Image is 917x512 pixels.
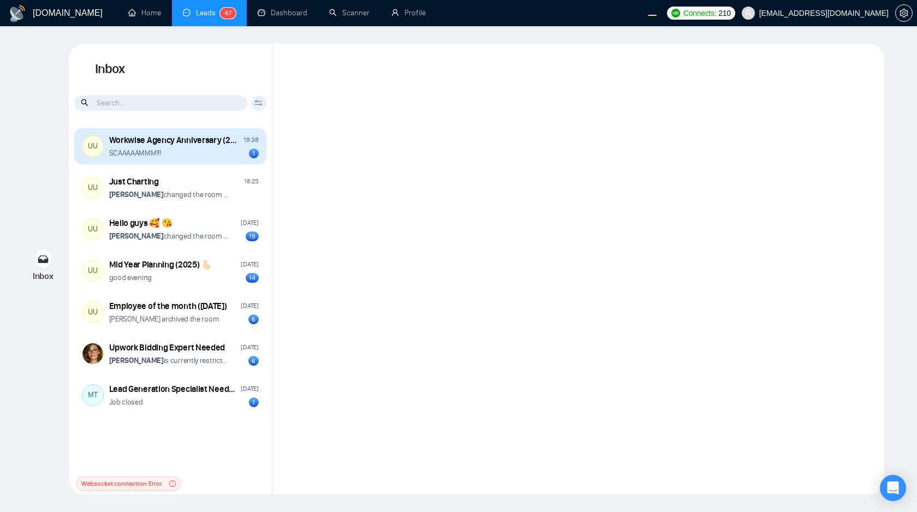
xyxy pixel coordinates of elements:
[109,355,229,366] p: is currently restricted from this conversation
[683,7,716,19] span: Connects:
[109,356,164,365] strong: [PERSON_NAME]
[895,9,913,17] a: setting
[33,271,53,281] span: Inbox
[69,44,272,95] h1: Inbox
[896,9,912,17] span: setting
[9,5,26,22] img: logo
[248,314,259,324] div: 6
[241,301,258,311] div: [DATE]
[109,190,164,199] strong: [PERSON_NAME]
[128,8,161,17] a: homeHome
[246,231,259,241] div: 19
[391,8,426,17] a: userProfile
[224,9,228,17] span: 4
[244,176,259,187] div: 18:25
[82,136,103,157] div: UU
[169,480,176,487] span: exclamation-circle
[243,135,259,145] div: 19:38
[109,189,229,200] p: changed the room name from "Internal Discussion" to "Just Charting"
[109,231,229,241] p: changed the room name from "Hello guys ��" to "Hello guys �� ��"
[75,96,247,111] input: Search...
[241,384,258,394] div: [DATE]
[82,385,103,406] div: MT
[109,397,143,407] p: Job closed
[82,260,103,281] div: UU
[246,273,259,283] div: 14
[109,134,241,146] div: Workwise Agency Anniversary (2026)
[248,356,259,366] div: 6
[183,8,236,17] a: messageLeads47
[82,343,103,364] img: Irene Buht
[718,7,730,19] span: 210
[220,8,236,19] sup: 47
[109,148,161,158] p: SCAAAAAMMM!!!
[241,218,258,228] div: [DATE]
[249,148,259,158] div: 1
[109,272,152,283] p: good evening
[109,383,238,395] div: Lead Generation Specialist Needed for Growing Business
[82,219,103,240] div: UU
[109,300,227,312] div: Employee of the month ([DATE])
[109,231,164,241] strong: [PERSON_NAME]
[109,217,172,229] div: Hello guys 🥰 😘
[329,8,370,17] a: searchScanner
[258,8,307,17] a: dashboardDashboard
[82,302,103,323] div: UU
[880,475,906,501] div: Open Intercom Messenger
[81,97,90,109] span: search
[109,176,159,188] div: Just Charting
[109,314,219,324] p: [PERSON_NAME] archived the room
[81,478,162,489] span: Websocket connection: Error
[895,4,913,22] button: setting
[241,259,258,270] div: [DATE]
[671,9,680,17] img: upwork-logo.png
[241,342,258,353] div: [DATE]
[228,9,231,17] span: 7
[82,177,103,198] div: UU
[109,259,212,271] div: Mid Year Planning (2025) 🫰🏻
[109,342,225,354] div: Upwork Bidding Expert Needed
[745,9,752,17] span: user
[249,397,259,407] div: 1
